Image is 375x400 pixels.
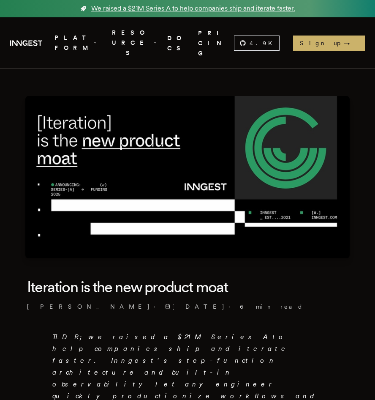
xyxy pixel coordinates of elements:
[27,279,348,296] h1: Iteration is the new product moat
[52,27,97,58] button: PLATFORM
[107,27,157,58] button: RESOURCES
[240,302,303,311] span: 6 min read
[27,302,150,311] a: [PERSON_NAME]
[52,33,97,53] span: PLATFORM
[25,96,350,258] img: Featured image for Iteration is the new product moat blog post
[165,302,225,311] span: [DATE]
[344,39,358,47] span: →
[250,39,277,47] span: 4.9 K
[167,27,188,58] a: DOCS
[198,27,234,58] a: PRICING
[91,3,295,14] span: We raised a $21M Series A to help companies ship and iterate faster.
[27,302,348,311] p: · ·
[293,36,365,51] a: Sign up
